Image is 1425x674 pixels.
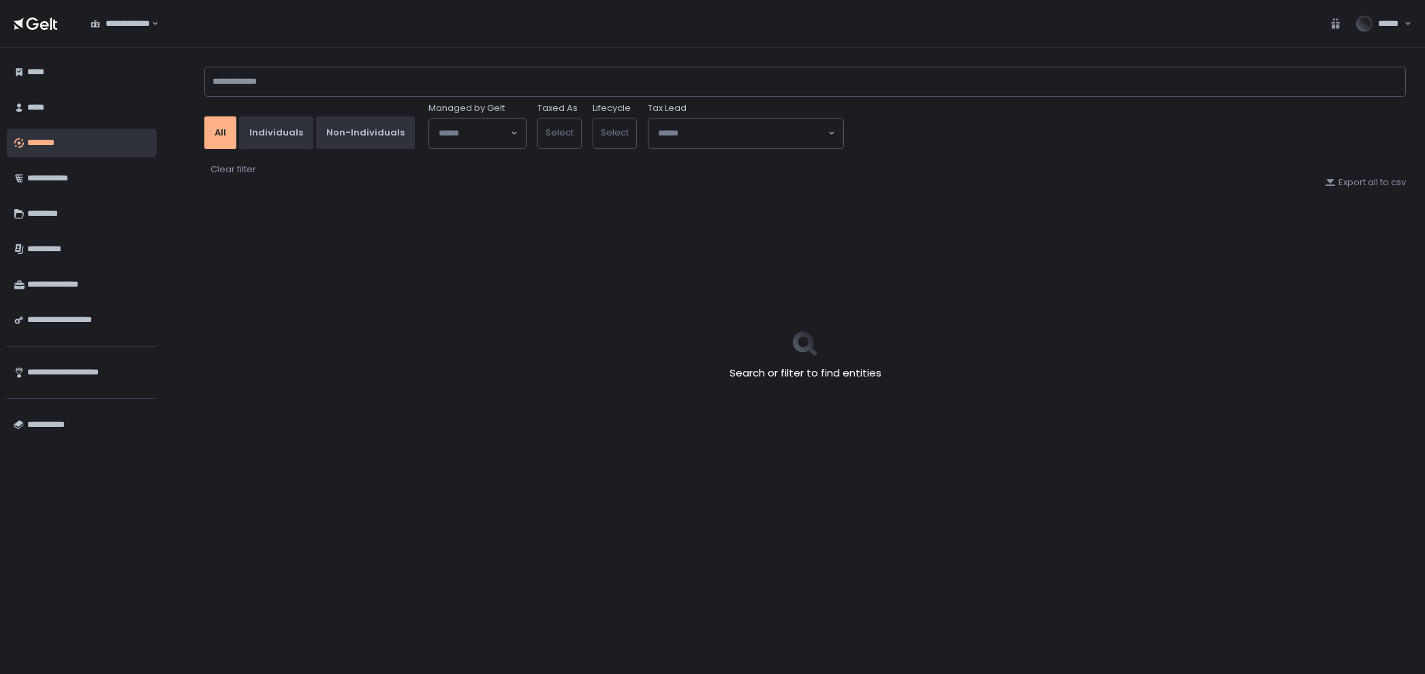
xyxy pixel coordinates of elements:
div: Non-Individuals [326,127,405,139]
div: Individuals [249,127,303,139]
div: All [215,127,226,139]
button: Individuals [239,116,313,149]
span: Tax Lead [648,102,687,114]
input: Search for option [658,127,827,140]
div: Clear filter [210,163,256,176]
input: Search for option [439,127,510,140]
span: Managed by Gelt [428,102,505,114]
span: Select [601,126,629,139]
h2: Search or filter to find entities [730,366,881,381]
div: Search for option [648,118,843,148]
button: Non-Individuals [316,116,415,149]
div: Search for option [82,10,159,38]
button: All [204,116,236,149]
button: Clear filter [210,163,257,176]
button: Export all to csv [1325,176,1406,189]
div: Search for option [429,118,526,148]
input: Search for option [150,17,151,31]
label: Lifecycle [593,102,631,114]
span: Select [546,126,574,139]
label: Taxed As [537,102,578,114]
